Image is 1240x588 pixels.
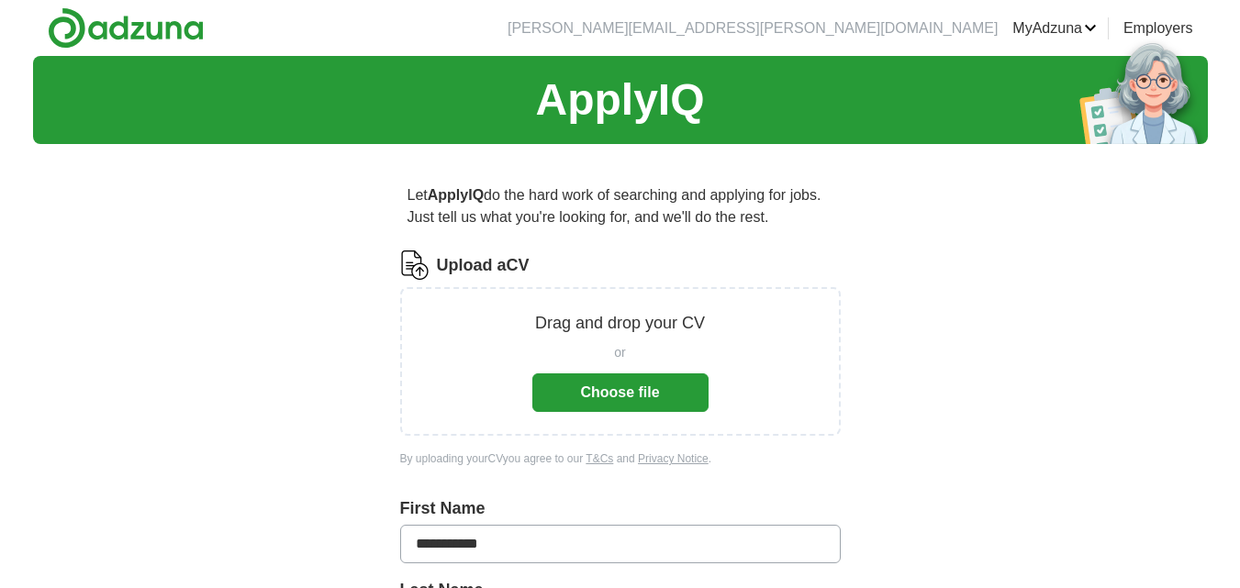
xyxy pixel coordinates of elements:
[428,187,484,203] strong: ApplyIQ
[400,496,841,521] label: First Name
[535,311,705,336] p: Drag and drop your CV
[1123,17,1193,39] a: Employers
[532,373,709,412] button: Choose file
[400,177,841,236] p: Let do the hard work of searching and applying for jobs. Just tell us what you're looking for, an...
[1012,17,1097,39] a: MyAdzuna
[614,343,625,362] span: or
[437,253,530,278] label: Upload a CV
[400,450,841,467] div: By uploading your CV you agree to our and .
[535,67,704,133] h1: ApplyIQ
[400,250,430,280] img: CV Icon
[508,17,998,39] li: [PERSON_NAME][EMAIL_ADDRESS][PERSON_NAME][DOMAIN_NAME]
[638,452,709,465] a: Privacy Notice
[48,7,204,49] img: Adzuna logo
[586,452,613,465] a: T&Cs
